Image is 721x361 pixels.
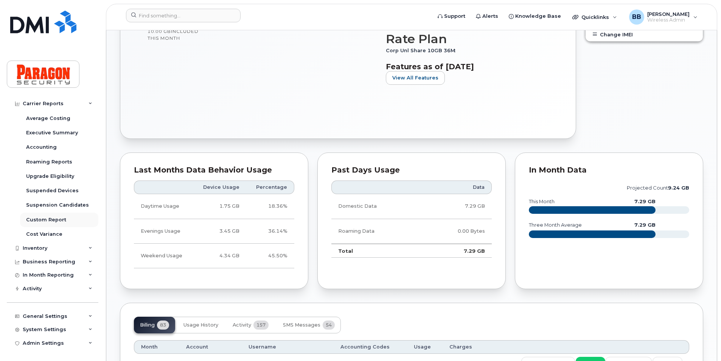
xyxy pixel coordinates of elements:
[193,194,246,219] td: 1.75 GB
[253,321,269,330] span: 157
[246,180,294,194] th: Percentage
[134,244,294,268] tr: Friday from 6:00pm to Monday 8:00am
[134,244,193,268] td: Weekend Usage
[529,166,689,174] div: In Month Data
[331,166,492,174] div: Past Days Usage
[323,321,335,330] span: 54
[515,12,561,20] span: Knowledge Base
[624,9,703,25] div: Barb Burling
[392,74,438,81] span: View All Features
[443,340,485,354] th: Charges
[471,9,503,24] a: Alerts
[193,244,246,268] td: 4.34 GB
[421,219,492,244] td: 0.00 Bytes
[421,194,492,219] td: 7.29 GB
[528,199,555,204] text: this month
[386,48,459,53] span: Corp Unl Share 10GB 36M
[421,180,492,194] th: Data
[528,222,582,228] text: three month average
[246,194,294,219] td: 18.36%
[386,32,549,46] h3: Rate Plan
[283,322,320,328] span: SMS Messages
[193,219,246,244] td: 3.45 GB
[482,12,498,20] span: Alerts
[233,322,251,328] span: Activity
[134,166,294,174] div: Last Months Data Behavior Usage
[148,29,171,34] span: 10.00 GB
[407,340,443,354] th: Usage
[432,9,471,24] a: Support
[134,340,179,354] th: Month
[331,194,421,219] td: Domestic Data
[627,185,689,191] text: projected count
[134,219,294,244] tr: Weekdays from 6:00pm to 8:00am
[134,194,193,219] td: Daytime Usage
[148,28,199,41] span: included this month
[647,11,690,17] span: [PERSON_NAME]
[242,340,334,354] th: Username
[331,219,421,244] td: Roaming Data
[567,9,622,25] div: Quicklinks
[503,9,566,24] a: Knowledge Base
[634,199,656,204] text: 7.29 GB
[444,12,465,20] span: Support
[386,62,549,71] h3: Features as of [DATE]
[334,340,407,354] th: Accounting Codes
[668,185,689,191] tspan: 9.24 GB
[179,340,242,354] th: Account
[246,244,294,268] td: 45.50%
[586,28,703,41] button: Change IMEI
[647,17,690,23] span: Wireless Admin
[634,222,656,228] text: 7.29 GB
[421,244,492,258] td: 7.29 GB
[134,219,193,244] td: Evenings Usage
[193,180,246,194] th: Device Usage
[246,219,294,244] td: 36.14%
[331,244,421,258] td: Total
[386,71,445,85] button: View All Features
[581,14,609,20] span: Quicklinks
[126,9,241,22] input: Find something...
[183,322,218,328] span: Usage History
[632,12,641,22] span: BB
